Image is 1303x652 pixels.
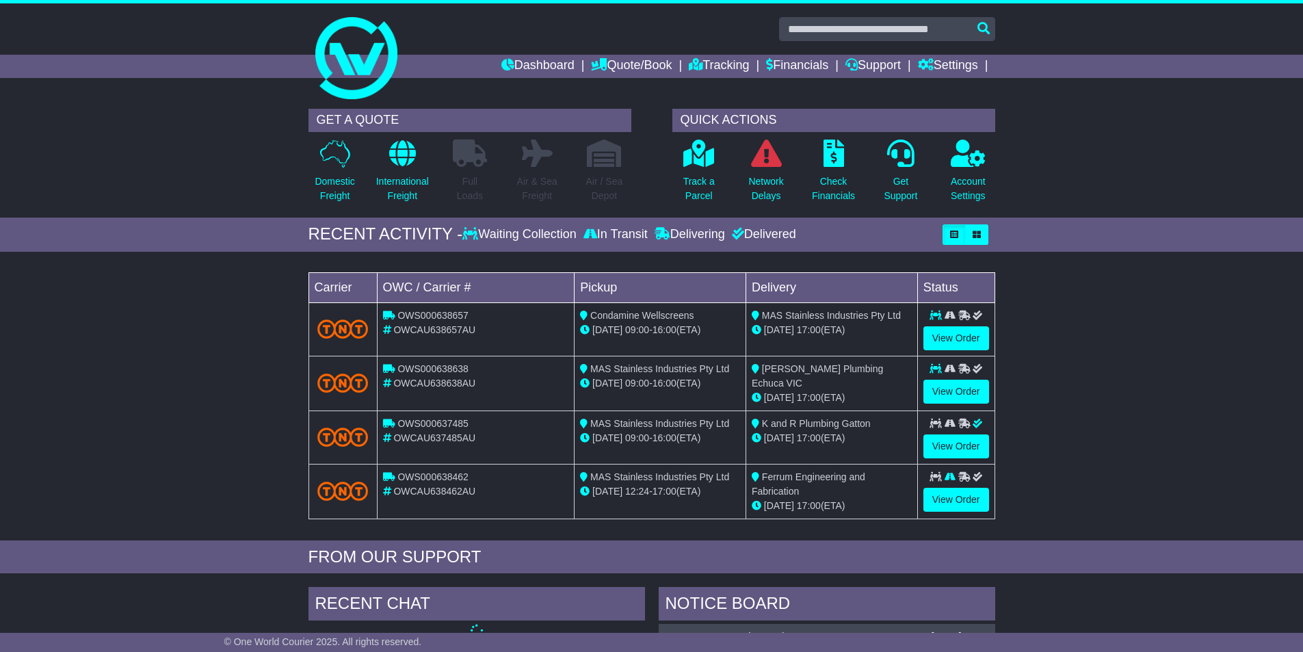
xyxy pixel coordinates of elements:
[314,139,355,211] a: DomesticFreight
[764,324,794,335] span: [DATE]
[592,324,622,335] span: [DATE]
[748,139,784,211] a: NetworkDelays
[923,434,989,458] a: View Order
[917,272,995,302] td: Status
[746,272,917,302] td: Delivery
[580,484,740,499] div: - (ETA)
[397,471,469,482] span: OWS000638462
[592,486,622,497] span: [DATE]
[308,587,645,624] div: RECENT CHAT
[797,392,821,403] span: 17:00
[748,174,783,203] p: Network Delays
[625,324,649,335] span: 09:00
[376,174,429,203] p: International Freight
[393,486,475,497] span: OWCAU638462AU
[397,363,469,374] span: OWS000638638
[797,500,821,511] span: 17:00
[689,55,749,78] a: Tracking
[752,391,912,405] div: (ETA)
[592,378,622,389] span: [DATE]
[951,174,986,203] p: Account Settings
[762,418,871,429] span: K and R Plumbing Gatton
[317,482,369,500] img: TNT_Domestic.png
[580,323,740,337] div: - (ETA)
[462,227,579,242] div: Waiting Collection
[750,631,782,642] span: 100771
[590,471,729,482] span: MAS Stainless Industries Pty Ltd
[766,55,828,78] a: Financials
[659,587,995,624] div: NOTICE BOARD
[683,174,715,203] p: Track a Parcel
[592,432,622,443] span: [DATE]
[653,432,676,443] span: 16:00
[950,139,986,211] a: AccountSettings
[580,227,651,242] div: In Transit
[393,432,475,443] span: OWCAU637485AU
[580,431,740,445] div: - (ETA)
[625,432,649,443] span: 09:00
[923,380,989,404] a: View Order
[317,428,369,446] img: TNT_Domestic.png
[883,139,918,211] a: GetSupport
[317,320,369,338] img: TNT_Domestic.png
[764,500,794,511] span: [DATE]
[931,631,988,642] div: [DATE] 11:07
[653,378,676,389] span: 16:00
[308,224,463,244] div: RECENT ACTIVITY -
[752,323,912,337] div: (ETA)
[918,55,978,78] a: Settings
[797,432,821,443] span: 17:00
[752,431,912,445] div: (ETA)
[393,378,475,389] span: OWCAU638638AU
[397,418,469,429] span: OWS000637485
[764,392,794,403] span: [DATE]
[797,324,821,335] span: 17:00
[812,174,855,203] p: Check Financials
[651,227,728,242] div: Delivering
[762,310,901,321] span: MAS Stainless Industries Pty Ltd
[315,174,354,203] p: Domestic Freight
[590,363,729,374] span: MAS Stainless Industries Pty Ltd
[317,374,369,392] img: TNT_Domestic.png
[501,55,575,78] a: Dashboard
[580,376,740,391] div: - (ETA)
[923,488,989,512] a: View Order
[923,326,989,350] a: View Order
[752,499,912,513] div: (ETA)
[517,174,557,203] p: Air & Sea Freight
[590,418,729,429] span: MAS Stainless Industries Pty Ltd
[586,174,623,203] p: Air / Sea Depot
[884,174,917,203] p: Get Support
[625,378,649,389] span: 09:00
[653,324,676,335] span: 16:00
[672,109,995,132] div: QUICK ACTIONS
[752,363,883,389] span: [PERSON_NAME] Plumbing Echuca VIC
[377,272,575,302] td: OWC / Carrier #
[811,139,856,211] a: CheckFinancials
[453,174,487,203] p: Full Loads
[376,139,430,211] a: InternationalFreight
[845,55,901,78] a: Support
[308,272,377,302] td: Carrier
[683,139,715,211] a: Track aParcel
[625,486,649,497] span: 12:24
[764,432,794,443] span: [DATE]
[393,324,475,335] span: OWCAU638657AU
[224,636,422,647] span: © One World Courier 2025. All rights reserved.
[666,631,748,642] a: OWCAU632051AU
[591,55,672,78] a: Quote/Book
[308,109,631,132] div: GET A QUOTE
[575,272,746,302] td: Pickup
[728,227,796,242] div: Delivered
[752,471,865,497] span: Ferrum Engineering and Fabrication
[308,547,995,567] div: FROM OUR SUPPORT
[590,310,694,321] span: Condamine Wellscreens
[653,486,676,497] span: 17:00
[397,310,469,321] span: OWS000638657
[666,631,988,642] div: ( )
